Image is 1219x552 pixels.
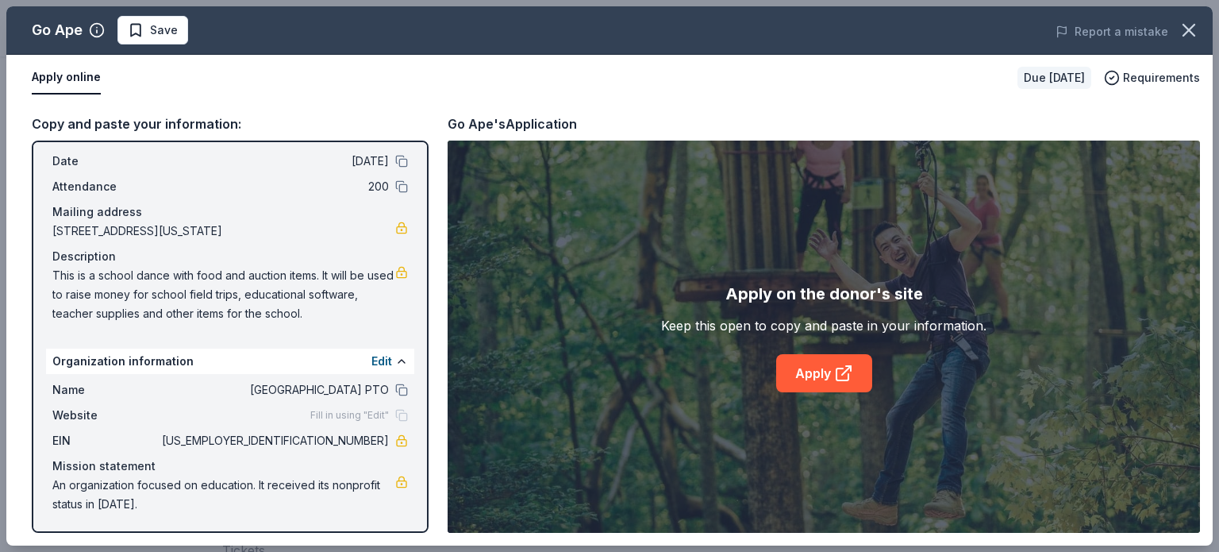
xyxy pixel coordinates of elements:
[310,409,389,422] span: Fill in using "Edit"
[52,247,408,266] div: Description
[448,114,577,134] div: Go Ape's Application
[159,177,389,196] span: 200
[159,152,389,171] span: [DATE]
[117,16,188,44] button: Save
[52,457,408,476] div: Mission statement
[1123,68,1200,87] span: Requirements
[52,177,159,196] span: Attendance
[52,203,408,222] div: Mailing address
[661,316,986,335] div: Keep this open to copy and paste in your information.
[52,431,159,450] span: EIN
[52,380,159,400] span: Name
[52,222,395,241] span: [STREET_ADDRESS][US_STATE]
[52,266,395,323] span: This is a school dance with food and auction items. It will be used to raise money for school fie...
[1017,67,1091,89] div: Due [DATE]
[776,354,872,392] a: Apply
[1104,68,1200,87] button: Requirements
[52,476,395,514] span: An organization focused on education. It received its nonprofit status in [DATE].
[159,380,389,400] span: [GEOGRAPHIC_DATA] PTO
[52,152,159,171] span: Date
[52,406,159,425] span: Website
[32,17,83,43] div: Go Ape
[32,61,101,95] button: Apply online
[150,21,178,40] span: Save
[32,114,429,134] div: Copy and paste your information:
[46,349,414,374] div: Organization information
[159,431,389,450] span: [US_EMPLOYER_IDENTIFICATION_NUMBER]
[1056,22,1168,41] button: Report a mistake
[725,281,923,307] div: Apply on the donor's site
[371,352,392,371] button: Edit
